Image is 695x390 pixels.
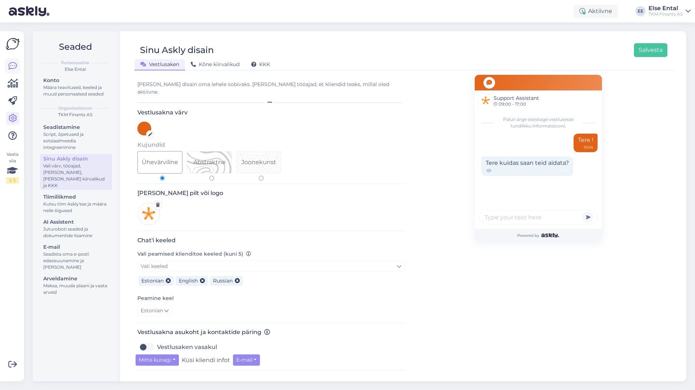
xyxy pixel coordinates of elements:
a: TiimiliikmedKutsu tiim Askly'sse ja määra neile õigused [40,192,112,215]
button: Salvesta [634,43,667,57]
a: Else EntalTKM Finants AS [648,5,691,17]
img: Support [480,95,491,106]
div: E-mail [43,243,109,251]
span: KKK [251,61,270,68]
div: Vaata siia [6,151,19,184]
div: Juturoboti seaded ja dokumentide lisamine [43,226,109,239]
div: Määra teavitused, keeled ja muud personaalsed seaded [43,84,109,97]
span: Support Assistant [494,94,539,102]
a: KontoMäära teavitused, keeled ja muud personaalsed seaded [40,76,112,98]
span: Russian [213,277,233,284]
span: Vestlusaken [140,61,179,68]
a: SeadistamineScript, õpetused ja sotsiaalmeedia integreerimine [40,122,112,152]
div: Tere kuidas saan teid aidata? [481,157,573,176]
div: 1 / 3 [6,177,19,184]
h5: Kujundid [137,141,405,148]
label: Vestlusaken vasakul [157,341,217,353]
div: EE [635,6,646,16]
div: Else Ental [39,66,112,73]
span: Palun ärge sisestage vestlusesse tundlikku informatsiooni. [497,116,579,129]
button: E-mail [233,354,260,366]
a: Estonian [137,305,172,317]
a: Vali keeled [137,261,405,272]
span: Powered by [517,233,559,238]
div: Seadistamine [43,123,109,131]
span: 15:05 [560,167,569,174]
div: Sinu Askly disain [43,155,109,163]
label: Küsi kliendi infot [182,354,230,366]
b: Organisatsioon [58,105,92,111]
div: Kutsu tiim Askly'sse ja määra neile õigused [43,201,109,214]
div: TKM Finants AS [39,111,112,118]
div: Seadista oma e-posti edasisuunamine ja [PERSON_NAME] [43,251,109,271]
span: Estonian [141,307,163,315]
div: Joonekunst [241,158,276,167]
div: Tiimiliikmed [43,193,109,201]
div: Vali värv, tööajad, [PERSON_NAME], [PERSON_NAME] kiirvalikud ja KKK [43,163,109,189]
b: Personaalne [61,60,89,66]
input: Ühevärviline [160,176,165,180]
span: English [179,277,198,284]
span: 09:00 - 17:00 [494,102,539,106]
div: Abstraktne [193,158,226,167]
h3: Vestlusakna asukoht ja kontaktide päring [137,329,405,336]
button: Mitte kunagi [136,354,179,366]
div: Arveldamine [43,275,109,283]
img: Logo preview [137,203,160,225]
a: ArveldamineMaksa, muuda plaani ja vaata arveid [40,274,112,297]
a: Sinu Askly disainVali värv, tööajad, [PERSON_NAME], [PERSON_NAME] kiirvalikud ja KKK [40,154,112,190]
h3: Chat'i keeled [137,237,405,244]
span: Estonian [141,277,164,284]
input: Pattern 1Abstraktne [209,176,214,180]
h3: [PERSON_NAME] pilt või logo [137,190,405,196]
div: AI Assistent [43,218,109,226]
div: TKM Finants AS [648,11,683,17]
input: Pattern 2Joonekunst [259,176,264,180]
a: E-mailSeadista oma e-posti edasisuunamine ja [PERSON_NAME] [40,242,112,272]
a: AI AssistentJuturoboti seaded ja dokumentide lisamine [40,217,112,240]
div: 15:04 [584,145,593,150]
span: Kõne kiirvalikud [191,61,240,68]
div: Tere ! [574,134,598,152]
img: Askly [541,233,559,237]
label: Vali peamised klienditoe keeled (kuni 5) [137,250,251,258]
div: Aktiivne [574,5,618,18]
span: Vali keeled [141,263,168,269]
input: Type your text here [479,210,598,224]
div: Ühevärviline [142,158,178,167]
h2: Seaded [39,40,112,54]
div: [PERSON_NAME] disain oma lehele sobivaks. [PERSON_NAME] tööajad, et kliendid teaks, millal oled a... [137,81,405,96]
div: Script, õpetused ja sotsiaalmeedia integreerimine [43,131,109,151]
div: Konto [43,77,109,84]
div: Maksa, muuda plaani ja vaata arveid [43,283,109,296]
div: Else Ental [648,5,683,11]
img: Askly Logo [6,37,20,51]
div: Sinu Askly disain [140,43,214,57]
label: Peamine keel [137,294,174,302]
h3: Vestlusakna värv [137,109,405,116]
